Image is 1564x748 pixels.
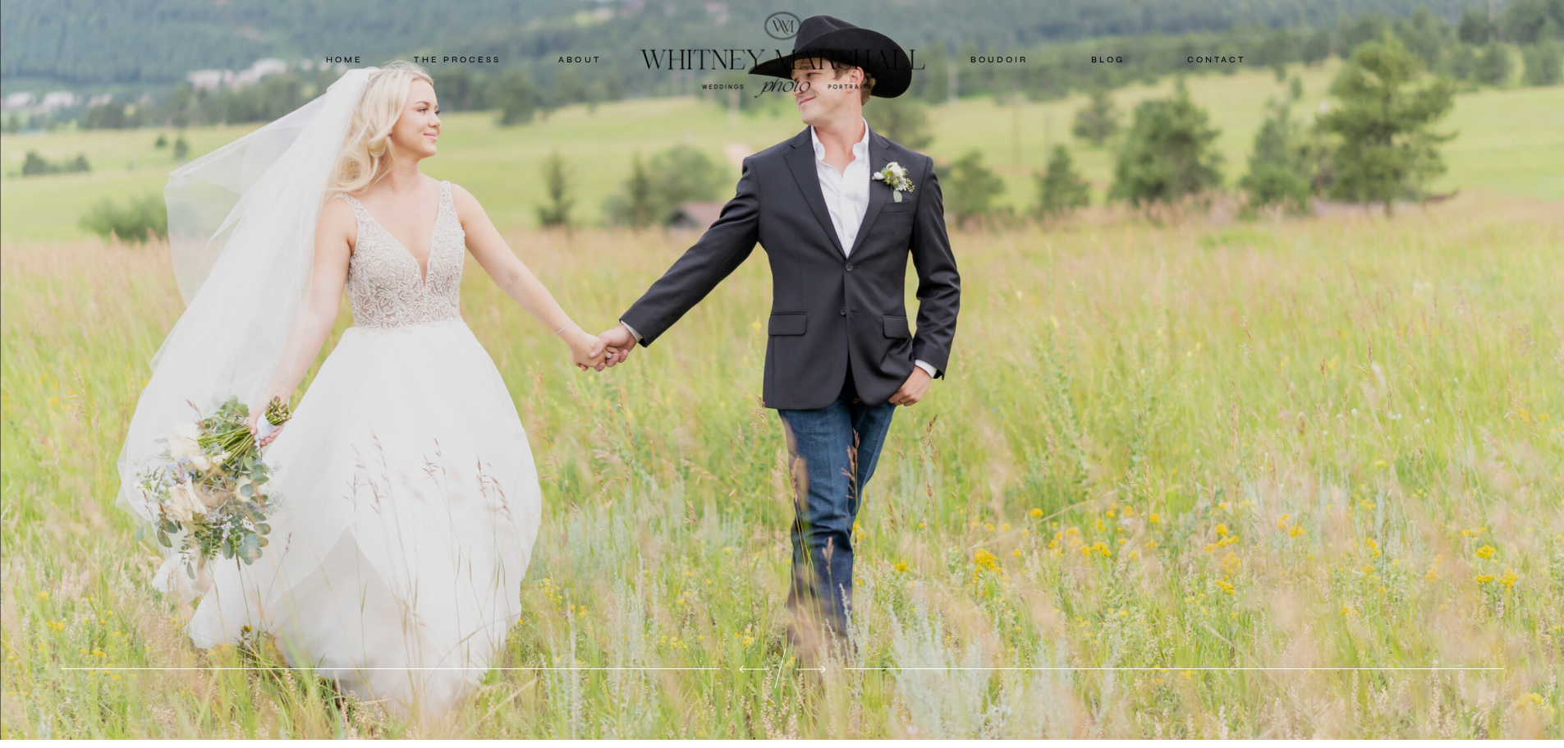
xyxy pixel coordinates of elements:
a: boudoir [966,53,1033,67]
a: contact [1178,53,1255,67]
a: home [310,53,380,67]
a: blog [1072,53,1144,67]
a: THE PROCESS [409,53,507,67]
a: about [539,53,621,67]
